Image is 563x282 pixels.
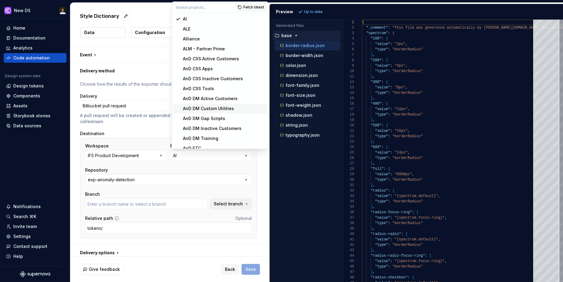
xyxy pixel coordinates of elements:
[343,68,354,74] div: 10
[172,13,268,149] div: Search projects...
[371,140,373,144] span: }
[85,191,100,197] label: Branch
[13,243,47,249] div: Contact support
[183,96,238,102] div: AnD DM Active Customers
[388,134,390,138] span: :
[4,242,66,251] button: Contact support
[375,243,388,247] span: "type"
[80,264,124,275] button: Give feedback
[375,85,390,90] span: "value"
[1,4,69,17] button: New DSTomas
[89,266,120,272] span: Give feedback
[183,26,190,32] div: ALE
[170,143,185,149] label: Project
[85,215,113,221] label: Relative path
[373,140,375,144] span: ,
[343,90,354,96] div: 14
[170,150,252,161] button: AI
[4,91,66,101] a: Components
[343,242,354,248] div: 42
[286,83,319,88] p: font-family.json
[371,210,412,214] span: "radius-focus-ring"
[388,199,390,204] span: :
[343,161,354,166] div: 27
[235,216,252,221] span: Optional
[13,223,37,230] div: Invite team
[405,42,408,46] span: ,
[375,237,390,242] span: "value"
[382,80,384,84] span: :
[388,265,390,269] span: :
[444,259,446,263] span: ,
[371,53,373,57] span: }
[131,27,176,38] button: Configuration
[371,145,382,149] span: "600"
[375,265,388,269] span: "type"
[13,35,46,41] div: Documentation
[386,145,388,149] span: {
[412,275,414,280] span: {
[286,43,325,48] p: border-radius.json
[343,85,354,90] div: 13
[392,156,423,160] span: "borderRadius"
[85,198,207,209] input: Enter a branch name or select a branch
[388,26,390,30] span: :
[371,167,384,171] span: "full"
[343,188,354,193] div: 32
[375,42,390,46] span: "value"
[343,269,354,275] div: 47
[405,85,408,90] span: ,
[386,58,388,62] span: {
[371,205,373,209] span: }
[286,123,308,128] p: string.json
[343,101,354,106] div: 16
[343,237,354,242] div: 41
[416,210,418,214] span: {
[371,227,373,231] span: }
[343,215,354,220] div: 37
[371,275,408,280] span: "radius-checkbox"
[390,216,392,220] span: :
[225,266,235,272] span: Back
[4,212,66,221] button: Search ⌘K
[4,23,66,33] a: Home
[375,129,390,133] span: "value"
[395,172,412,176] span: "9999px"
[371,270,373,274] span: }
[13,214,36,220] div: Search ⌘K
[371,248,373,252] span: }
[371,96,373,100] span: }
[392,243,423,247] span: "borderRadius"
[343,144,354,150] div: 24
[375,47,388,52] span: "type"
[388,31,390,35] span: :
[343,123,354,128] div: 20
[4,7,11,14] img: ea0f8e8f-8665-44dd-b89f-33495d2eb5f1.png
[85,143,109,149] label: Workspace
[183,46,225,52] div: ALM - Partner Prime
[343,36,354,41] div: 4
[343,182,354,188] div: 31
[390,107,392,111] span: :
[392,47,423,52] span: "borderRadius"
[214,201,243,207] span: Select branch
[4,111,66,121] a: Storybook stories
[390,237,392,242] span: :
[13,93,40,99] div: Components
[371,74,373,79] span: }
[395,107,408,111] span: "12px"
[4,33,66,43] a: Documentation
[392,189,395,193] span: {
[343,172,354,177] div: 29
[390,194,392,198] span: :
[13,25,25,31] div: Home
[444,216,446,220] span: ,
[4,232,66,241] a: Settings
[183,86,214,92] div: AnD CSS Tools
[343,226,354,231] div: 39
[412,210,414,214] span: :
[395,129,408,133] span: "16px"
[371,123,382,128] span: "500"
[343,74,354,79] div: 11
[343,25,354,30] div: 2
